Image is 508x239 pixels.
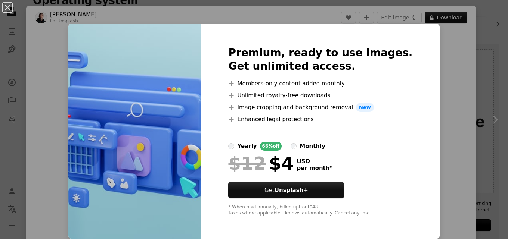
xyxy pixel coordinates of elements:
strong: Unsplash+ [275,187,308,194]
div: * When paid annually, billed upfront $48 Taxes where applicable. Renews automatically. Cancel any... [228,204,412,216]
h2: Premium, ready to use images. Get unlimited access. [228,46,412,73]
li: Members-only content added monthly [228,79,412,88]
span: New [356,103,374,112]
div: $4 [228,154,294,173]
span: per month * [297,165,332,172]
button: GetUnsplash+ [228,182,344,198]
img: premium_photo-1720032305135-a87c5e0888b6 [68,24,201,239]
li: Enhanced legal protections [228,115,412,124]
div: 66% off [260,142,282,151]
span: $12 [228,154,266,173]
input: monthly [291,143,297,149]
div: monthly [300,142,325,151]
div: yearly [237,142,257,151]
li: Unlimited royalty-free downloads [228,91,412,100]
li: Image cropping and background removal [228,103,412,112]
input: yearly66%off [228,143,234,149]
span: USD [297,158,332,165]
